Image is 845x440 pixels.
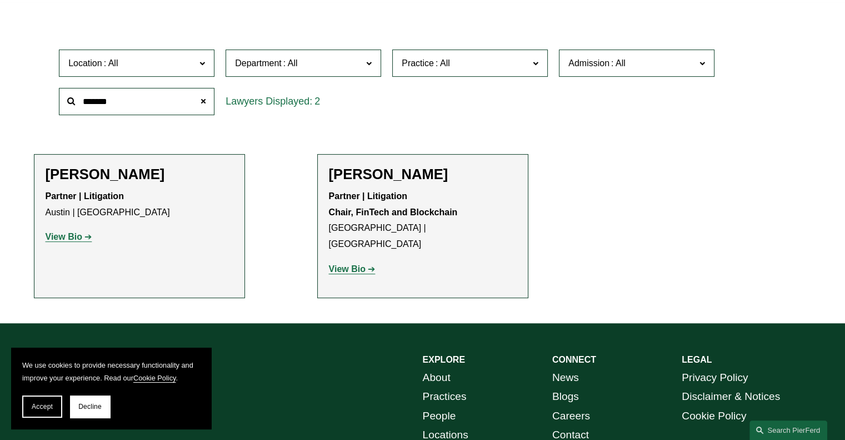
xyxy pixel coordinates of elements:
a: About [423,368,451,388]
a: View Bio [329,264,376,274]
span: Department [235,58,282,68]
a: People [423,407,456,426]
span: Practice [402,58,434,68]
a: Blogs [552,387,579,407]
strong: Partner | Litigation Chair, FinTech and Blockchain [329,191,458,217]
a: Privacy Policy [682,368,748,388]
a: Cookie Policy [133,374,176,382]
a: Cookie Policy [682,407,746,426]
strong: CONNECT [552,355,596,364]
span: Decline [78,403,102,411]
strong: LEGAL [682,355,712,364]
button: Decline [70,395,110,418]
a: Search this site [749,421,827,440]
section: Cookie banner [11,348,211,429]
h2: [PERSON_NAME] [329,166,517,183]
span: Accept [32,403,53,411]
strong: View Bio [46,232,82,241]
strong: Partner | Litigation [46,191,124,201]
h2: [PERSON_NAME] [46,166,233,183]
span: 2 [314,96,320,107]
p: We use cookies to provide necessary functionality and improve your experience. Read our . [22,359,200,384]
a: Careers [552,407,590,426]
a: News [552,368,579,388]
a: Practices [423,387,467,407]
strong: EXPLORE [423,355,465,364]
p: [GEOGRAPHIC_DATA] | [GEOGRAPHIC_DATA] [329,189,517,253]
button: Accept [22,395,62,418]
a: View Bio [46,232,92,241]
span: Admission [568,58,609,68]
strong: View Bio [329,264,366,274]
span: Location [68,58,102,68]
a: Disclaimer & Notices [682,387,780,407]
p: Austin | [GEOGRAPHIC_DATA] [46,189,233,221]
